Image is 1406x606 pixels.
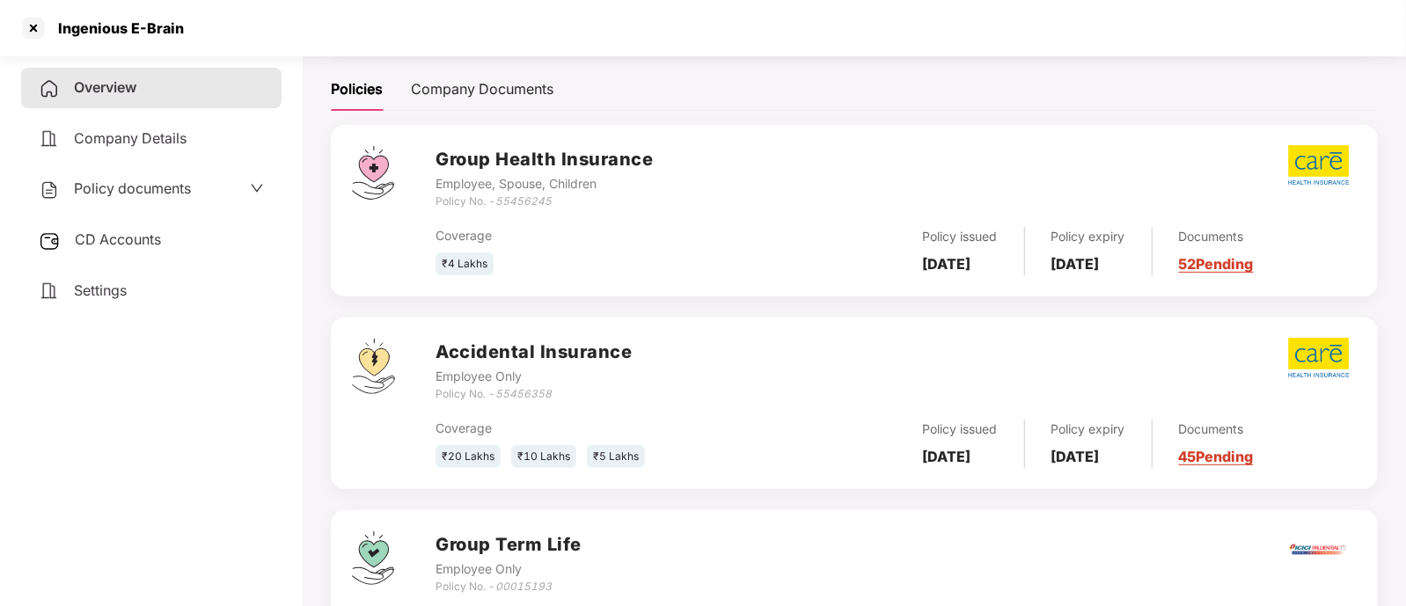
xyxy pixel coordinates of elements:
a: 52 Pending [1179,255,1254,273]
span: CD Accounts [75,230,161,248]
div: ₹20 Lakhs [436,445,501,469]
h3: Group Health Insurance [436,146,653,173]
div: Coverage [436,226,743,245]
div: ₹10 Lakhs [511,445,576,469]
div: Policy No. - [436,579,582,595]
div: Policy issued [923,227,998,246]
span: Company Details [74,129,187,147]
span: Settings [74,281,127,299]
div: Documents [1179,227,1254,246]
img: svg+xml;base64,PHN2ZyB4bWxucz0iaHR0cDovL3d3dy53My5vcmcvMjAwMC9zdmciIHdpZHRoPSIyNCIgaGVpZ2h0PSIyNC... [39,78,60,99]
div: Employee Only [436,559,582,579]
b: [DATE] [1051,255,1100,273]
img: svg+xml;base64,PHN2ZyB4bWxucz0iaHR0cDovL3d3dy53My5vcmcvMjAwMC9zdmciIHdpZHRoPSIyNCIgaGVpZ2h0PSIyNC... [39,281,60,302]
img: svg+xml;base64,PHN2ZyB4bWxucz0iaHR0cDovL3d3dy53My5vcmcvMjAwMC9zdmciIHdpZHRoPSIyNCIgaGVpZ2h0PSIyNC... [39,179,60,201]
div: Policy No. - [436,193,653,210]
img: svg+xml;base64,PHN2ZyB4bWxucz0iaHR0cDovL3d3dy53My5vcmcvMjAwMC9zdmciIHdpZHRoPSIyNCIgaGVpZ2h0PSIyNC... [39,128,60,150]
b: [DATE] [923,255,971,273]
img: svg+xml;base64,PHN2ZyB4bWxucz0iaHR0cDovL3d3dy53My5vcmcvMjAwMC9zdmciIHdpZHRoPSI0Ny43MTQiIGhlaWdodD... [352,146,394,200]
span: Overview [74,78,136,96]
a: 45 Pending [1179,448,1254,465]
div: Employee, Spouse, Children [436,174,653,193]
img: care.png [1287,337,1351,378]
img: svg+xml;base64,PHN2ZyB3aWR0aD0iMjUiIGhlaWdodD0iMjQiIHZpZXdCb3g9IjAgMCAyNSAyNCIgZmlsbD0ibm9uZSIgeG... [39,230,61,252]
div: ₹4 Lakhs [436,252,494,276]
div: Documents [1179,420,1254,439]
div: Policy No. - [436,386,632,403]
div: Policy expiry [1051,227,1125,246]
img: iciciprud.png [1288,519,1350,580]
div: Policy issued [923,420,998,439]
div: Coverage [436,419,743,438]
img: svg+xml;base64,PHN2ZyB4bWxucz0iaHR0cDovL3d3dy53My5vcmcvMjAwMC9zdmciIHdpZHRoPSI0Ny43MTQiIGhlaWdodD... [352,531,394,585]
img: care.png [1287,144,1351,186]
span: down [250,181,264,195]
i: 55456245 [495,194,552,208]
i: 00015193 [495,580,552,593]
div: Employee Only [436,367,632,386]
div: Ingenious E-Brain [48,19,184,37]
b: [DATE] [1051,448,1100,465]
span: Policy documents [74,179,191,197]
i: 55456358 [495,387,552,400]
h3: Group Term Life [436,531,582,559]
img: svg+xml;base64,PHN2ZyB4bWxucz0iaHR0cDovL3d3dy53My5vcmcvMjAwMC9zdmciIHdpZHRoPSI0OS4zMjEiIGhlaWdodD... [352,339,395,394]
div: ₹5 Lakhs [587,445,645,469]
div: Policies [331,78,383,100]
div: Policy expiry [1051,420,1125,439]
div: Company Documents [411,78,553,100]
b: [DATE] [923,448,971,465]
h3: Accidental Insurance [436,339,632,366]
